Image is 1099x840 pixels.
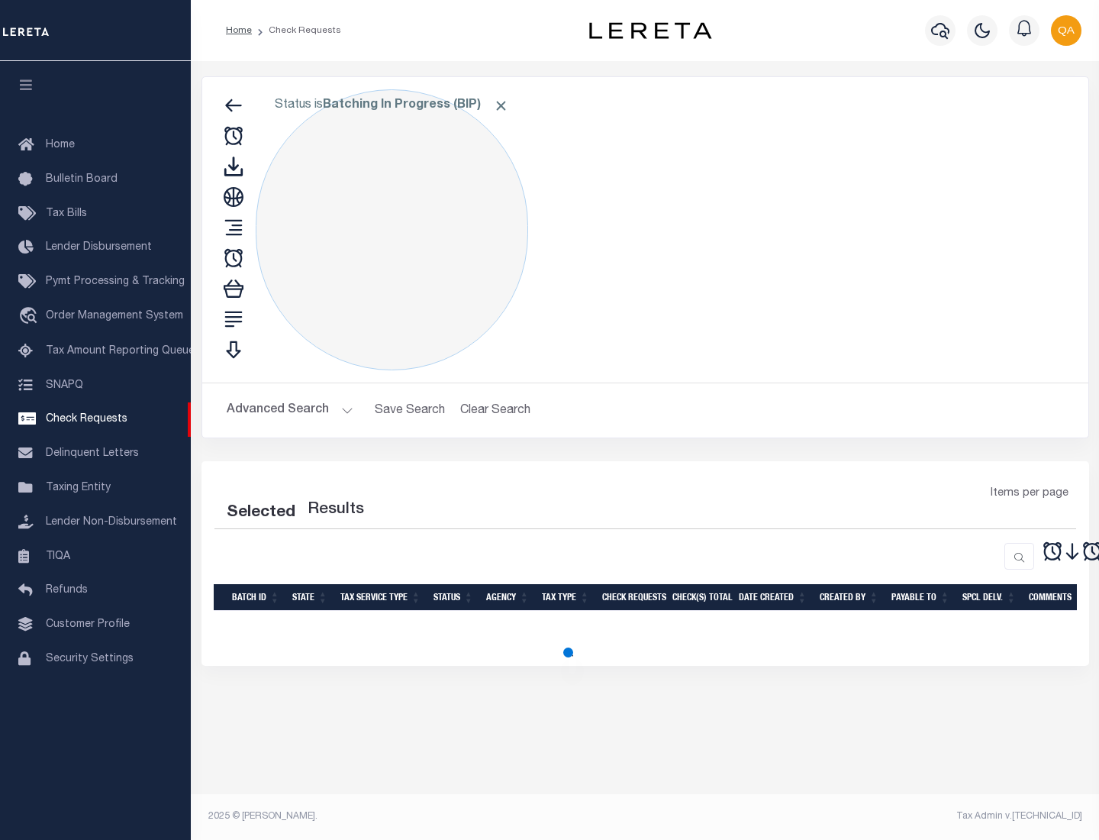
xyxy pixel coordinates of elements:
[589,22,711,39] img: logo-dark.svg
[46,551,70,561] span: TIQA
[1051,15,1081,46] img: svg+xml;base64,PHN2ZyB4bWxucz0iaHR0cDovL3d3dy53My5vcmcvMjAwMC9zdmciIHBvaW50ZXItZXZlbnRzPSJub25lIi...
[308,498,364,522] label: Results
[197,809,646,823] div: 2025 © [PERSON_NAME].
[366,396,454,425] button: Save Search
[46,208,87,219] span: Tax Bills
[46,174,118,185] span: Bulletin Board
[480,584,536,611] th: Agency
[18,307,43,327] i: travel_explore
[814,584,885,611] th: Created By
[454,396,537,425] button: Clear Search
[286,584,334,611] th: State
[666,584,733,611] th: Check(s) Total
[991,486,1068,502] span: Items per page
[885,584,956,611] th: Payable To
[46,414,127,425] span: Check Requests
[596,584,666,611] th: Check Requests
[46,380,83,390] span: SNAPQ
[226,584,286,611] th: Batch Id
[956,584,1023,611] th: Spcl Delv.
[46,619,130,630] span: Customer Profile
[46,311,183,321] span: Order Management System
[46,276,185,287] span: Pymt Processing & Tracking
[46,585,88,596] span: Refunds
[252,24,341,37] li: Check Requests
[227,501,295,525] div: Selected
[46,242,152,253] span: Lender Disbursement
[733,584,814,611] th: Date Created
[227,396,353,425] button: Advanced Search
[46,140,75,150] span: Home
[334,584,427,611] th: Tax Service Type
[427,584,480,611] th: Status
[493,98,509,114] span: Click to Remove
[256,89,528,370] div: Click to Edit
[46,654,134,664] span: Security Settings
[536,584,596,611] th: Tax Type
[46,346,195,357] span: Tax Amount Reporting Queue
[46,448,139,459] span: Delinquent Letters
[323,99,509,111] b: Batching In Progress (BIP)
[46,517,177,528] span: Lender Non-Disbursement
[1023,584,1091,611] th: Comments
[226,26,252,35] a: Home
[46,483,111,493] span: Taxing Entity
[656,809,1082,823] div: Tax Admin v.[TECHNICAL_ID]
